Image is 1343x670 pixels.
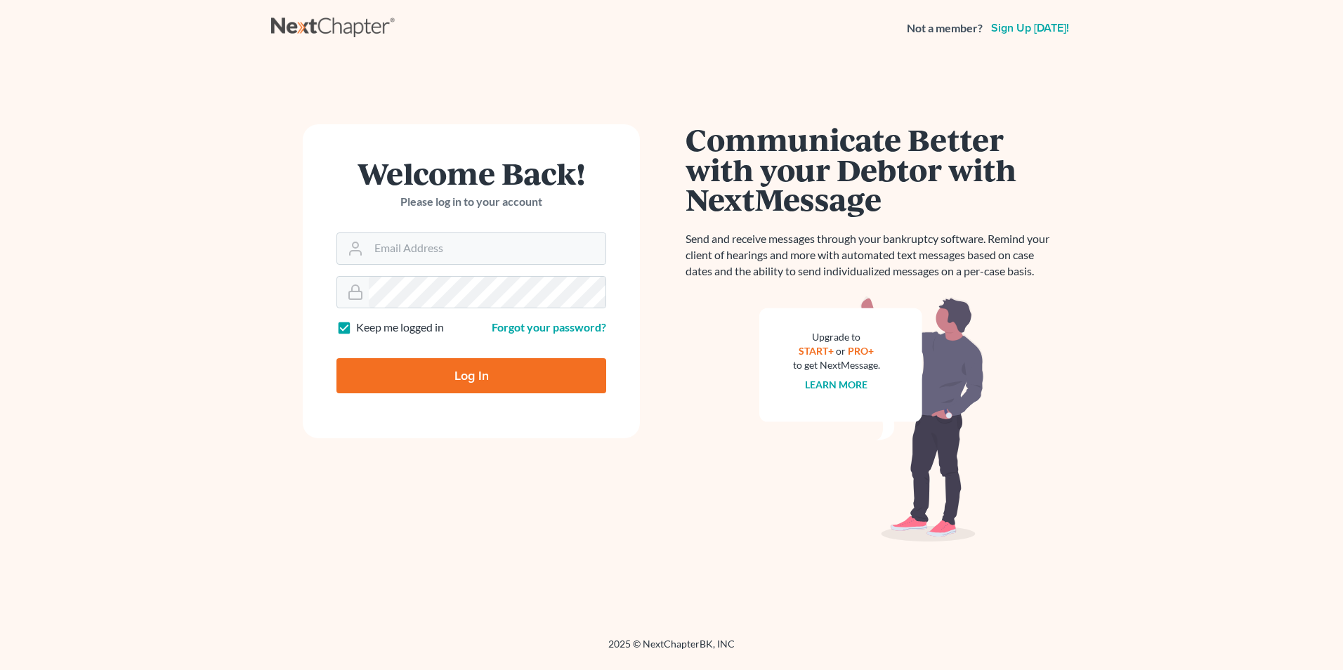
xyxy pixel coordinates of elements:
[369,233,605,264] input: Email Address
[907,20,983,37] strong: Not a member?
[686,231,1058,280] p: Send and receive messages through your bankruptcy software. Remind your client of hearings and mo...
[492,320,606,334] a: Forgot your password?
[806,379,868,390] a: Learn more
[793,330,880,344] div: Upgrade to
[336,194,606,210] p: Please log in to your account
[988,22,1072,34] a: Sign up [DATE]!
[686,124,1058,214] h1: Communicate Better with your Debtor with NextMessage
[759,296,984,542] img: nextmessage_bg-59042aed3d76b12b5cd301f8e5b87938c9018125f34e5fa2b7a6b67550977c72.svg
[849,345,874,357] a: PRO+
[271,637,1072,662] div: 2025 © NextChapterBK, INC
[799,345,834,357] a: START+
[793,358,880,372] div: to get NextMessage.
[336,358,606,393] input: Log In
[837,345,846,357] span: or
[356,320,444,336] label: Keep me logged in
[336,158,606,188] h1: Welcome Back!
